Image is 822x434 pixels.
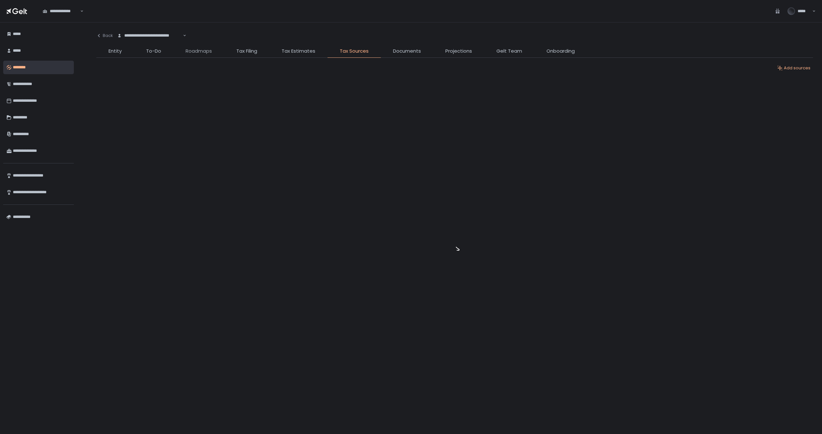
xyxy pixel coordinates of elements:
button: Back [96,29,113,42]
span: Projections [445,48,472,55]
span: Tax Sources [340,48,369,55]
span: Tax Filing [236,48,257,55]
input: Search for option [79,8,80,14]
span: Onboarding [547,48,575,55]
span: Gelt Team [496,48,522,55]
div: Search for option [39,4,83,18]
div: Back [96,33,113,39]
div: Search for option [113,29,186,42]
span: To-Do [146,48,161,55]
button: Add sources [777,65,810,71]
span: Tax Estimates [282,48,315,55]
span: Entity [109,48,122,55]
span: Roadmaps [186,48,212,55]
span: Documents [393,48,421,55]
